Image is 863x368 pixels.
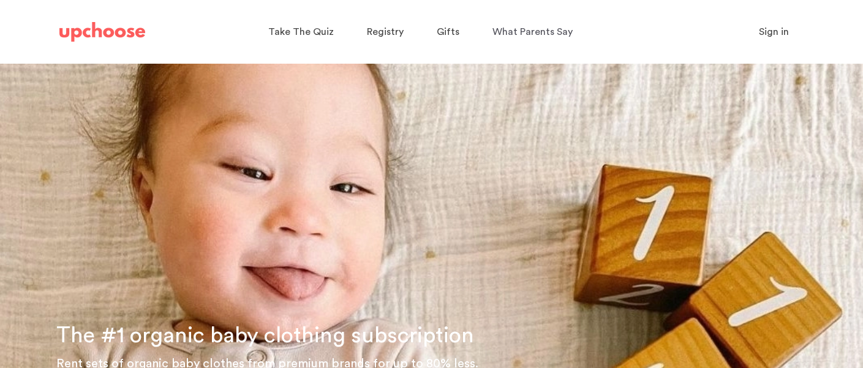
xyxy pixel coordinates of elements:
img: UpChoose [59,22,145,42]
span: Take The Quiz [268,27,334,37]
button: Sign in [744,20,804,44]
a: Gifts [437,20,463,44]
span: Gifts [437,27,459,37]
a: What Parents Say [492,20,576,44]
a: UpChoose [59,20,145,45]
a: Registry [367,20,407,44]
span: Sign in [759,27,789,37]
span: What Parents Say [492,27,573,37]
span: Registry [367,27,404,37]
span: The #1 organic baby clothing subscription [56,325,474,347]
a: Take The Quiz [268,20,337,44]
